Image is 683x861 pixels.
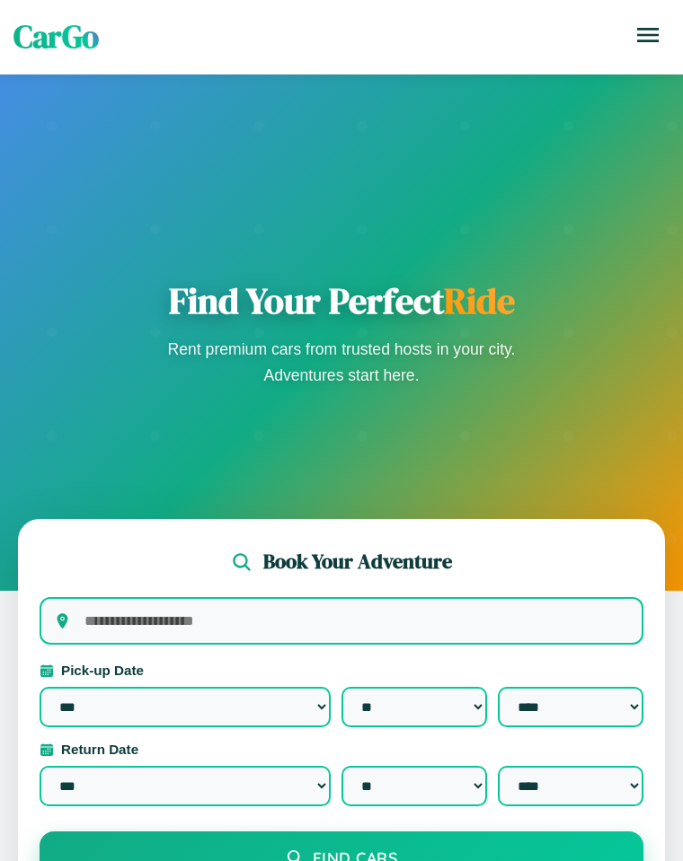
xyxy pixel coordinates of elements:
span: Ride [444,277,515,325]
label: Pick-up Date [40,663,643,678]
label: Return Date [40,742,643,757]
p: Rent premium cars from trusted hosts in your city. Adventures start here. [162,337,521,387]
h2: Book Your Adventure [263,548,452,575]
span: CarGo [13,15,99,58]
h1: Find Your Perfect [162,279,521,322]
